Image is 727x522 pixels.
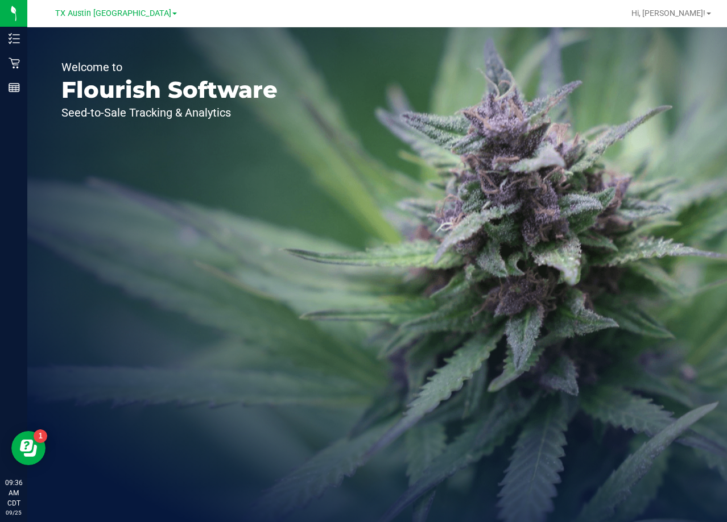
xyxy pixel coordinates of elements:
[61,107,278,118] p: Seed-to-Sale Tracking & Analytics
[9,82,20,93] inline-svg: Reports
[61,78,278,101] p: Flourish Software
[61,61,278,73] p: Welcome to
[5,508,22,517] p: 09/25
[55,9,171,18] span: TX Austin [GEOGRAPHIC_DATA]
[9,57,20,69] inline-svg: Retail
[5,478,22,508] p: 09:36 AM CDT
[9,33,20,44] inline-svg: Inventory
[631,9,705,18] span: Hi, [PERSON_NAME]!
[34,429,47,443] iframe: Resource center unread badge
[11,431,46,465] iframe: Resource center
